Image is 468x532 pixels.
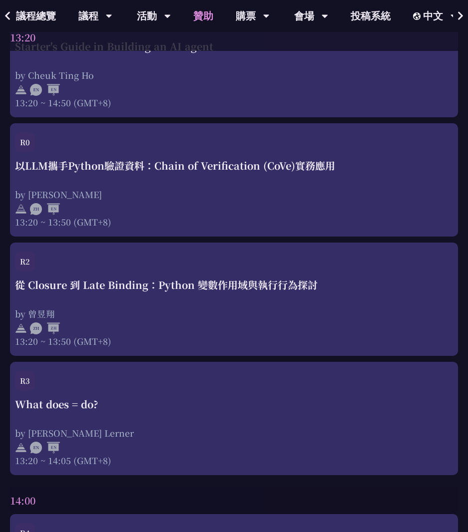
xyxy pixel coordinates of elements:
img: ZHZH.38617ef.svg [30,322,60,334]
div: by Cheuk Ting Ho [15,69,453,81]
div: by [PERSON_NAME] Lerner [15,427,453,439]
img: ZHEN.371966e.svg [30,203,60,215]
div: R3 [15,371,35,391]
div: 13:20 ~ 13:50 (GMT+8) [15,216,453,228]
div: by 曾昱翔 [15,307,453,320]
a: R0 以LLM攜手Python驗證資料：Chain of Verification (CoVe)實務應用 by [PERSON_NAME] 13:20 ~ 13:50 (GMT+8) [15,132,453,228]
div: R2 [15,252,35,271]
img: svg+xml;base64,PHN2ZyB4bWxucz0iaHR0cDovL3d3dy53My5vcmcvMjAwMC9zdmciIHdpZHRoPSIyNCIgaGVpZ2h0PSIyNC... [15,203,27,215]
div: 13:20 ~ 13:50 (GMT+8) [15,335,453,347]
img: svg+xml;base64,PHN2ZyB4bWxucz0iaHR0cDovL3d3dy53My5vcmcvMjAwMC9zdmciIHdpZHRoPSIyNCIgaGVpZ2h0PSIyNC... [15,322,27,334]
div: What does = do? [15,397,453,412]
div: by [PERSON_NAME] [15,188,453,201]
div: 從 Closure 到 Late Binding：Python 變數作用域與執行行為探討 [15,277,453,292]
div: 13:20 [10,24,458,51]
div: R0 [15,132,35,152]
a: R3 What does = do? by [PERSON_NAME] Lerner 13:20 ~ 14:05 (GMT+8) [15,371,453,467]
div: 13:20 ~ 14:50 (GMT+8) [15,96,453,109]
div: 13:20 ~ 14:05 (GMT+8) [15,454,453,467]
img: ENEN.5a408d1.svg [30,84,60,96]
div: 以LLM攜手Python驗證資料：Chain of Verification (CoVe)實務應用 [15,158,453,173]
img: Locale Icon [413,12,423,20]
img: ENEN.5a408d1.svg [30,442,60,454]
a: Tutorial Starter's Guide in Building an AI agent by Cheuk Ting Ho 13:20 ~ 14:50 (GMT+8) [15,13,453,109]
div: 14:00 [10,487,458,514]
a: R2 從 Closure 到 Late Binding：Python 變數作用域與執行行為探討 by 曾昱翔 13:20 ~ 13:50 (GMT+8) [15,252,453,347]
img: svg+xml;base64,PHN2ZyB4bWxucz0iaHR0cDovL3d3dy53My5vcmcvMjAwMC9zdmciIHdpZHRoPSIyNCIgaGVpZ2h0PSIyNC... [15,84,27,96]
img: svg+xml;base64,PHN2ZyB4bWxucz0iaHR0cDovL3d3dy53My5vcmcvMjAwMC9zdmciIHdpZHRoPSIyNCIgaGVpZ2h0PSIyNC... [15,442,27,454]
